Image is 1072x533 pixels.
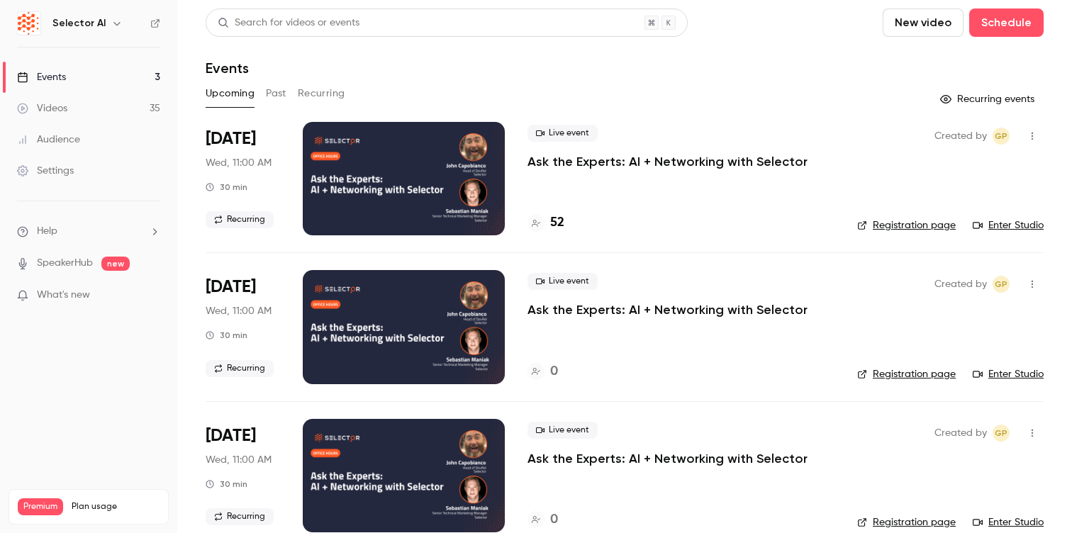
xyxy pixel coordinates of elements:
[527,273,598,290] span: Live event
[17,70,66,84] div: Events
[17,224,160,239] li: help-dropdown-opener
[52,16,106,30] h6: Selector AI
[527,362,558,381] a: 0
[206,508,274,525] span: Recurring
[550,510,558,529] h4: 0
[527,153,808,170] a: Ask the Experts: AI + Networking with Selector
[37,288,90,303] span: What's new
[995,425,1007,442] span: GP
[206,478,247,490] div: 30 min
[973,367,1044,381] a: Enter Studio
[934,276,987,293] span: Created by
[550,213,564,232] h4: 52
[993,276,1010,293] span: Gianna Papagni
[206,181,247,193] div: 30 min
[206,304,272,318] span: Wed, 11:00 AM
[17,133,80,147] div: Audience
[206,330,247,341] div: 30 min
[298,82,345,105] button: Recurring
[969,9,1044,37] button: Schedule
[206,82,255,105] button: Upcoming
[206,60,249,77] h1: Events
[934,425,987,442] span: Created by
[883,9,964,37] button: New video
[18,498,63,515] span: Premium
[143,289,160,302] iframe: Noticeable Trigger
[266,82,286,105] button: Past
[527,450,808,467] a: Ask the Experts: AI + Networking with Selector
[206,453,272,467] span: Wed, 11:00 AM
[973,218,1044,232] a: Enter Studio
[527,125,598,142] span: Live event
[206,419,280,532] div: Dec 17 Wed, 12:00 PM (America/New York)
[72,501,160,512] span: Plan usage
[206,122,280,235] div: Oct 15 Wed, 12:00 PM (America/New York)
[206,211,274,228] span: Recurring
[206,425,256,447] span: [DATE]
[527,422,598,439] span: Live event
[934,88,1044,111] button: Recurring events
[101,257,130,271] span: new
[973,515,1044,529] a: Enter Studio
[206,128,256,150] span: [DATE]
[527,301,808,318] a: Ask the Experts: AI + Networking with Selector
[37,256,93,271] a: SpeakerHub
[206,270,280,383] div: Nov 19 Wed, 12:00 PM (America/New York)
[206,360,274,377] span: Recurring
[527,213,564,232] a: 52
[37,224,57,239] span: Help
[857,218,956,232] a: Registration page
[857,367,956,381] a: Registration page
[17,164,74,178] div: Settings
[527,510,558,529] a: 0
[995,128,1007,145] span: GP
[206,156,272,170] span: Wed, 11:00 AM
[995,276,1007,293] span: GP
[993,128,1010,145] span: Gianna Papagni
[18,12,40,35] img: Selector AI
[17,101,67,116] div: Videos
[934,128,987,145] span: Created by
[993,425,1010,442] span: Gianna Papagni
[550,362,558,381] h4: 0
[218,16,359,30] div: Search for videos or events
[206,276,256,298] span: [DATE]
[857,515,956,529] a: Registration page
